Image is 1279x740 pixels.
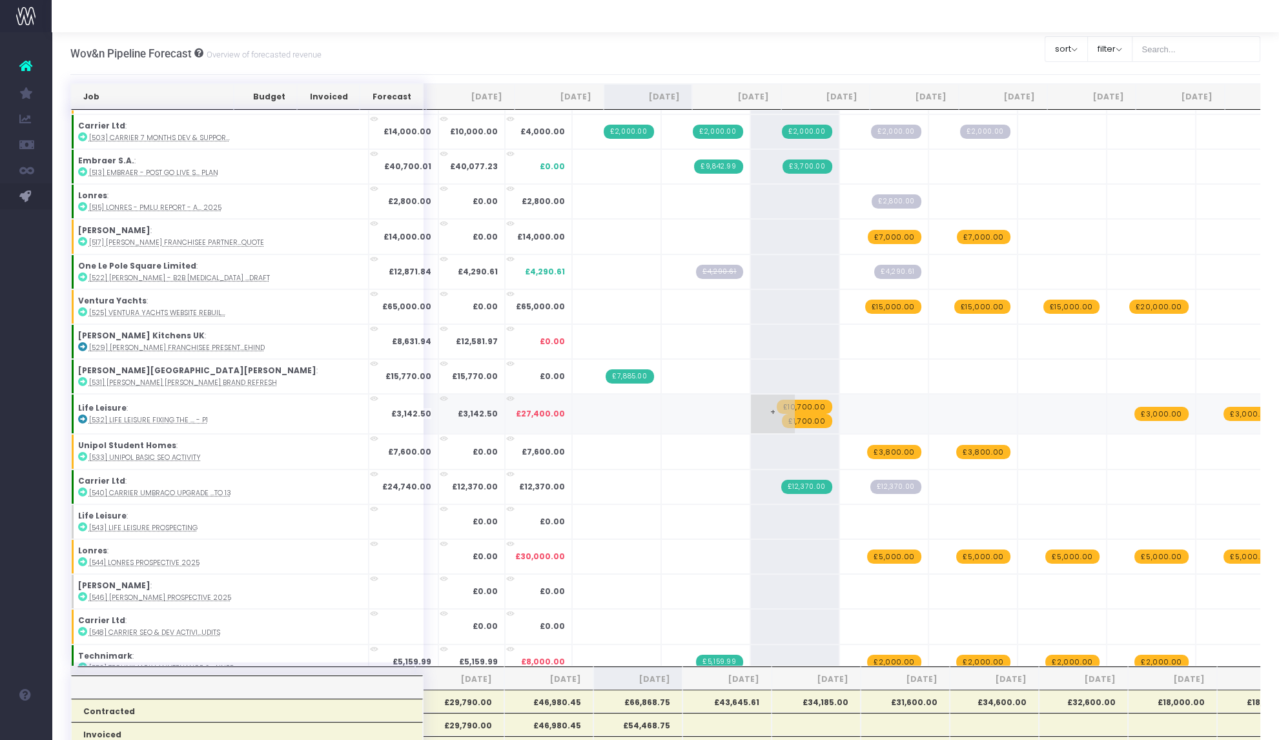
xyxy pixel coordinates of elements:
[1134,655,1188,669] span: wayahead Revenue Forecast Item
[388,196,431,207] strong: £2,800.00
[71,644,369,679] td: :
[71,434,369,469] td: :
[473,551,498,562] strong: £0.00
[16,714,36,734] img: images/default_profile_image.png
[519,481,565,493] span: £12,370.00
[78,440,176,451] strong: Unipol Student Homes
[516,301,565,313] span: £65,000.00
[78,155,134,166] strong: Embraer S.A.
[956,445,1010,459] span: wayahead Revenue Forecast Item
[870,480,921,494] span: Streamtime Draft Invoice: null – [540] Carrier Umbraco upgrade
[71,184,369,219] td: :
[78,225,150,236] strong: [PERSON_NAME]
[516,408,565,420] span: £27,400.00
[89,378,277,387] abbr: [531] Langham Hall Brand Refresh
[71,84,234,110] th: Job: activate to sort column ascending
[78,510,127,521] strong: Life Leisure
[473,446,498,457] strong: £0.00
[870,84,958,110] th: Dec 25: activate to sort column ascending
[782,125,832,139] span: Streamtime Invoice: 782 – [503] carrier 7 months dev & support
[89,343,265,353] abbr: [529] Nolte Franchisee Presentation & Leave Behind
[78,475,125,486] strong: Carrier Ltd
[459,656,498,667] strong: £5,159.99
[297,84,360,110] th: Invoiced
[521,656,565,668] span: £8,000.00
[593,690,682,713] th: £66,868.75
[867,550,921,564] span: wayahead Revenue Forecast Item
[392,336,431,347] strong: £8,631.94
[71,149,369,184] td: :
[694,159,742,174] span: Streamtime Invoice: 768 – [513] Embraer - Post Go Live 3 month plan
[71,254,369,289] td: :
[604,125,653,139] span: Streamtime Invoice: 763 – [503] carrier 7 months dev & support
[606,369,653,384] span: Streamtime Invoice: 747 – [531] Langham Hall Brand Refresh
[540,161,565,172] span: £0.00
[682,690,772,713] th: £43,645.61
[89,308,225,318] abbr: [525] Ventura Yachts Website Rebuild
[89,203,221,212] abbr: [515] Lonres - PMLU Report - Autumn 2025
[384,126,431,137] strong: £14,000.00
[504,690,593,713] th: £46,980.45
[867,445,921,459] span: wayahead Revenue Forecast Item
[78,365,316,376] strong: [PERSON_NAME][GEOGRAPHIC_DATA][PERSON_NAME]
[1223,407,1277,421] span: wayahead Revenue Forecast Item
[415,690,504,713] th: £29,790.00
[751,395,795,433] span: +
[772,690,861,713] th: £34,185.00
[382,301,431,312] strong: £65,000.00
[473,231,498,242] strong: £0.00
[473,196,498,207] strong: £0.00
[540,516,565,528] span: £0.00
[606,673,670,685] span: [DATE]
[1045,655,1099,669] span: wayahead Revenue Forecast Item
[784,673,848,685] span: [DATE]
[89,415,208,425] abbr: [532] Life Leisure Fixing the Foundation - P1
[427,673,492,685] span: [DATE]
[473,621,498,632] strong: £0.00
[517,231,565,243] span: £14,000.00
[520,126,565,138] span: £4,000.00
[71,699,424,722] th: Contracted
[473,301,498,312] strong: £0.00
[89,133,230,143] abbr: [503] carrier 7 months dev & support
[540,336,565,347] span: £0.00
[1051,673,1116,685] span: [DATE]
[89,558,200,568] abbr: [544] Lonres prospective 2025
[71,219,369,254] td: :
[1129,300,1189,314] span: wayahead Revenue Forecast Item
[695,673,759,685] span: [DATE]
[1132,36,1261,62] input: Search...
[89,453,201,462] abbr: [533] Unipol basic SEO activity
[89,238,264,247] abbr: [517] Nolte Franchisee Partner Pack Quote
[78,402,127,413] strong: Life Leisure
[874,265,921,279] span: Streamtime Draft Invoice: null – [522] Rhatigan - B2B Retainer (3 months)
[89,628,220,637] abbr: [548] Carrier SEO & Dev activity following the Audits
[540,371,565,382] span: £0.00
[203,47,322,60] small: Overview of forecasted revenue
[458,408,498,419] strong: £3,142.50
[78,580,150,591] strong: [PERSON_NAME]
[1134,407,1188,421] span: wayahead Revenue Forecast Item
[525,266,565,278] span: £4,290.61
[450,126,498,137] strong: £10,000.00
[867,655,921,669] span: wayahead Revenue Forecast Item
[78,330,205,341] strong: [PERSON_NAME] Kitchens UK
[71,469,369,504] td: :
[458,266,498,277] strong: £4,290.61
[1047,84,1136,110] th: Feb 26: activate to sort column ascending
[452,481,498,492] strong: £12,370.00
[693,125,742,139] span: Streamtime Invoice: 770 – [503] carrier 7 months dev & support
[473,586,498,597] strong: £0.00
[71,359,369,394] td: :
[382,481,431,492] strong: £24,740.00
[415,713,504,736] th: £29,790.00
[473,516,498,527] strong: £0.00
[1136,84,1224,110] th: Mar 26: activate to sort column ascending
[71,574,369,609] td: :
[540,586,565,597] span: £0.00
[950,690,1039,713] th: £34,600.00
[956,550,1010,564] span: wayahead Revenue Forecast Item
[960,125,1010,139] span: Streamtime Draft Invoice: null – [503] carrier 7 months dev & support
[1223,550,1277,564] span: wayahead Revenue Forecast Item
[89,488,231,498] abbr: [540] Carrier Umbraco upgrade from 10 to 13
